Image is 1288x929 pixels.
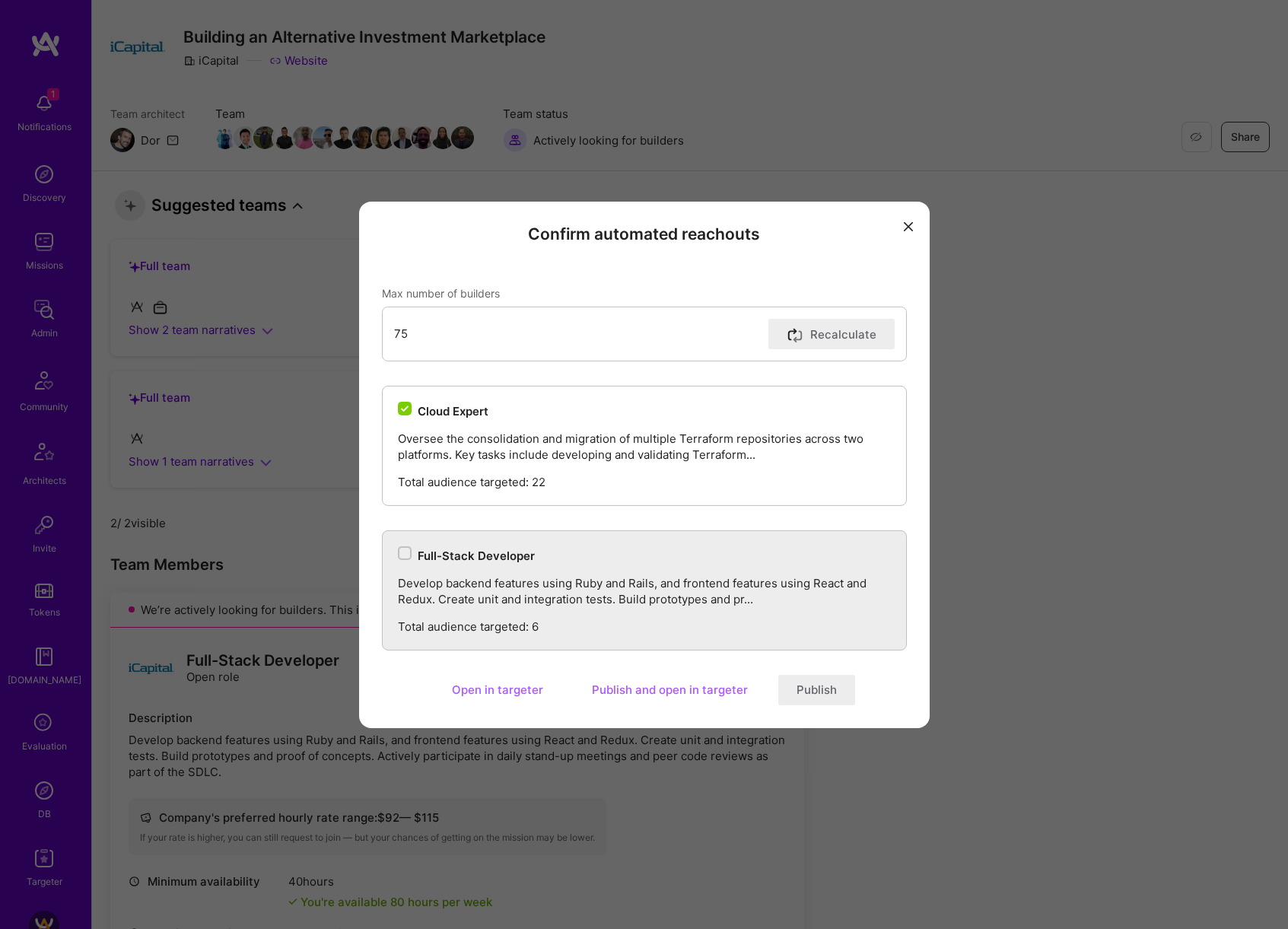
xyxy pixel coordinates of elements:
button: Open in targeter [434,675,561,705]
i: icon Refresh [787,327,804,345]
i: icon Close [904,222,913,231]
p: Total audience targeted: 22 [398,474,891,490]
p: Oversee the consolidation and migration of multiple Terraform repositories across two platforms. ... [398,431,891,463]
button: Publish and open in targeter [574,675,766,705]
p: Total audience targeted: 6 [398,619,891,635]
span: Full-Stack Developer [418,549,535,563]
button: Recalculate [768,319,895,349]
label: Max number of builders [382,286,907,301]
h3: Confirm automated reachouts [382,224,907,243]
p: Develop backend features using Ruby and Rails, and frontend features using React and Redux. Creat... [398,575,891,607]
button: Publish [778,675,855,705]
span: Cloud Expert [418,404,488,418]
div: modal [359,201,930,727]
